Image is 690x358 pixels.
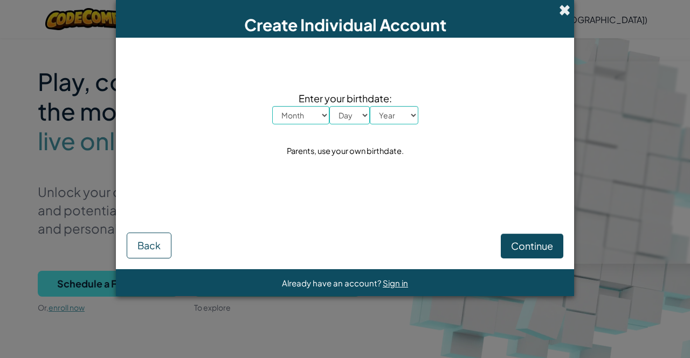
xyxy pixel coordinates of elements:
span: Create Individual Account [244,15,446,35]
span: Already have an account? [282,278,383,288]
button: Back [127,233,171,258]
div: Parents, use your own birthdate. [287,143,404,159]
a: Sign in [383,278,408,288]
span: Continue [511,240,553,252]
span: Back [137,239,161,251]
span: Enter your birthdate: [272,90,418,106]
button: Continue [501,234,563,258]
